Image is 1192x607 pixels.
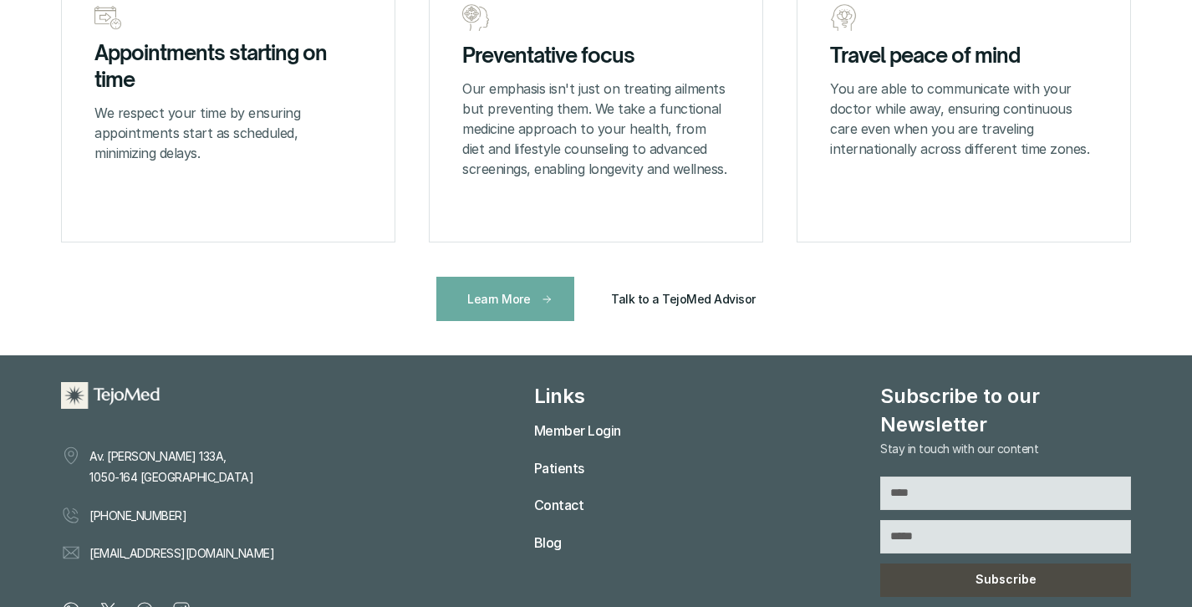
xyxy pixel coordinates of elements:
p: You are able to communicate with your doctor while away, ensuring continuous care even when you a... [830,79,1098,160]
a: Talk to a TejoMed Advisor [611,277,756,321]
a: Blog [534,531,562,555]
p: [EMAIL_ADDRESS][DOMAIN_NAME] [89,543,274,564]
p: [PHONE_NUMBER] [89,505,186,526]
img: TejoMed Home [61,382,161,409]
a: Av. [PERSON_NAME] 133A,1050-164 [GEOGRAPHIC_DATA] [61,446,253,487]
a: Learn More [436,277,574,321]
p: Learn More [467,288,530,309]
p: Appointments starting on time [94,40,362,94]
p: 1050-164 [GEOGRAPHIC_DATA] [89,467,253,487]
p: Travel peace of mind [830,43,1098,69]
p: We respect your time by ensuring appointments start as scheduled, minimizing delays. [94,104,362,164]
a: Patients [534,457,584,481]
a: [EMAIL_ADDRESS][DOMAIN_NAME] [61,543,274,564]
p: Av. [PERSON_NAME] 133A, [89,446,253,467]
h6: Links [534,382,585,411]
a: Contact [534,493,584,518]
p: Our emphasis isn't just on treating ailments but preventing them. We take a functional medicine a... [462,79,730,180]
a: Member Login [534,419,621,443]
p: Subscribe [976,573,1037,587]
p: Talk to a TejoMed Advisor [611,288,756,309]
h6: Subscribe to our Newsletter [880,382,1131,438]
p: Stay in touch with our content [880,438,1131,459]
strong: Preventative focus [462,43,634,69]
a: [PHONE_NUMBER] [61,505,186,526]
button: Subscribe [880,564,1131,597]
